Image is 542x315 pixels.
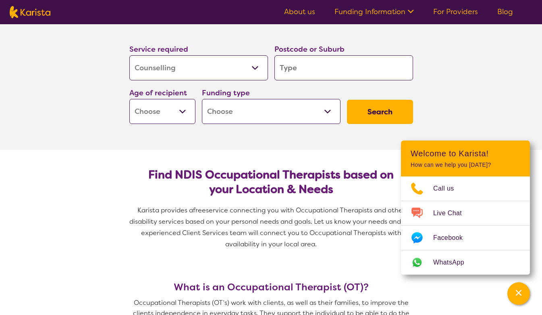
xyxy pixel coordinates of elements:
a: Blog [497,7,513,17]
a: Funding Information [334,7,414,17]
img: Karista logo [10,6,50,18]
h2: Welcome to Karista! [411,149,520,158]
h3: What is an Occupational Therapist (OT)? [126,281,416,293]
span: WhatsApp [433,256,474,269]
input: Type [274,55,413,80]
button: Channel Menu [507,282,530,305]
span: Karista provides a [137,206,193,214]
button: Search [347,100,413,124]
span: Facebook [433,232,472,244]
label: Age of recipient [129,88,187,98]
p: How can we help you [DATE]? [411,162,520,168]
span: Call us [433,183,464,195]
label: Funding type [202,88,250,98]
h2: Find NDIS Occupational Therapists based on your Location & Needs [136,168,407,197]
span: free [193,206,206,214]
label: Postcode or Suburb [274,44,345,54]
a: About us [284,7,315,17]
div: Channel Menu [401,141,530,275]
span: Live Chat [433,207,471,219]
a: For Providers [433,7,478,17]
a: Web link opens in a new tab. [401,250,530,275]
label: Service required [129,44,188,54]
ul: Choose channel [401,176,530,275]
span: service connecting you with Occupational Therapists and other disability services based on your p... [129,206,415,248]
